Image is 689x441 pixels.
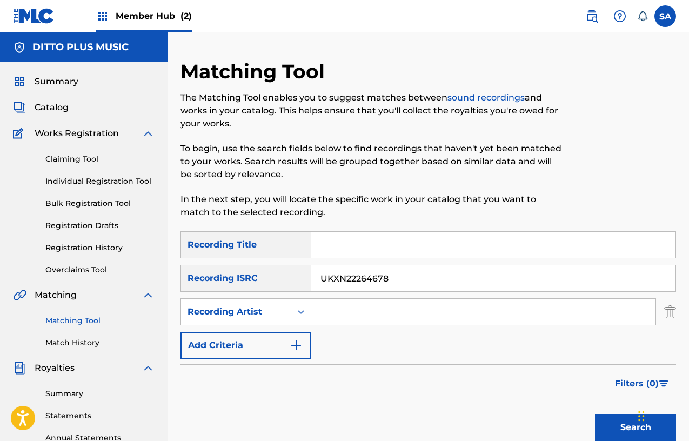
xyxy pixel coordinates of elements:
[13,75,78,88] a: SummarySummary
[13,8,55,24] img: MLC Logo
[13,101,26,114] img: Catalog
[447,92,525,103] a: sound recordings
[45,315,155,326] a: Matching Tool
[180,91,562,130] p: The Matching Tool enables you to suggest matches between and works in your catalog. This helps en...
[180,11,192,21] span: (2)
[608,370,676,397] button: Filters (0)
[13,362,26,375] img: Royalties
[615,377,659,390] span: Filters ( 0 )
[635,389,689,441] iframe: Chat Widget
[35,75,78,88] span: Summary
[180,193,562,219] p: In the next step, you will locate the specific work in your catalog that you want to match to the...
[13,101,69,114] a: CatalogCatalog
[45,242,155,253] a: Registration History
[581,5,603,27] a: Public Search
[13,41,26,54] img: Accounts
[116,10,192,22] span: Member Hub
[45,153,155,165] a: Claiming Tool
[637,11,648,22] div: Notifications
[32,41,129,54] h5: DITTO PLUS MUSIC
[45,388,155,399] a: Summary
[45,264,155,276] a: Overclaims Tool
[45,220,155,231] a: Registration Drafts
[595,414,676,441] button: Search
[659,283,689,370] iframe: Resource Center
[142,289,155,302] img: expand
[45,337,155,349] a: Match History
[188,305,285,318] div: Recording Artist
[180,332,311,359] button: Add Criteria
[35,101,69,114] span: Catalog
[13,127,27,140] img: Works Registration
[609,5,631,27] div: Help
[290,339,303,352] img: 9d2ae6d4665cec9f34b9.svg
[35,127,119,140] span: Works Registration
[638,400,645,432] div: Drag
[35,362,75,375] span: Royalties
[142,127,155,140] img: expand
[13,289,26,302] img: Matching
[45,176,155,187] a: Individual Registration Tool
[180,142,562,181] p: To begin, use the search fields below to find recordings that haven't yet been matched to your wo...
[45,198,155,209] a: Bulk Registration Tool
[142,362,155,375] img: expand
[180,59,330,84] h2: Matching Tool
[13,75,26,88] img: Summary
[96,10,109,23] img: Top Rightsholders
[45,410,155,422] a: Statements
[654,5,676,27] div: User Menu
[585,10,598,23] img: search
[35,289,77,302] span: Matching
[613,10,626,23] img: help
[659,380,668,387] img: filter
